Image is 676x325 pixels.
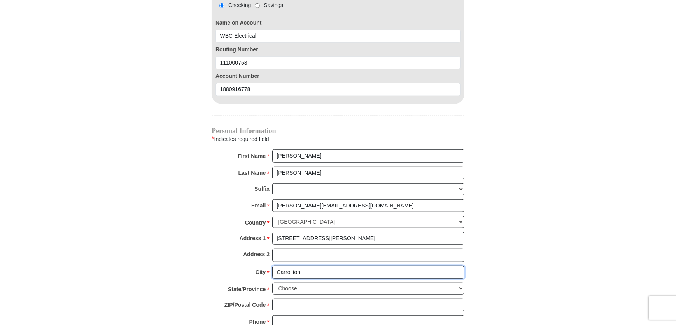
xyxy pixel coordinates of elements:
strong: First Name [238,151,266,162]
div: Indicates required field [212,134,464,144]
strong: State/Province [228,284,266,295]
label: Routing Number [215,46,461,54]
strong: Email [251,200,266,211]
strong: Suffix [254,183,270,194]
strong: ZIP/Postal Code [224,299,266,310]
div: Checking Savings [215,1,283,9]
strong: Country [245,217,266,228]
label: Name on Account [215,19,461,27]
strong: Address 2 [243,249,270,260]
strong: City [256,267,266,278]
h4: Personal Information [212,128,464,134]
strong: Address 1 [240,233,266,244]
label: Account Number [215,72,461,80]
strong: Last Name [238,167,266,178]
